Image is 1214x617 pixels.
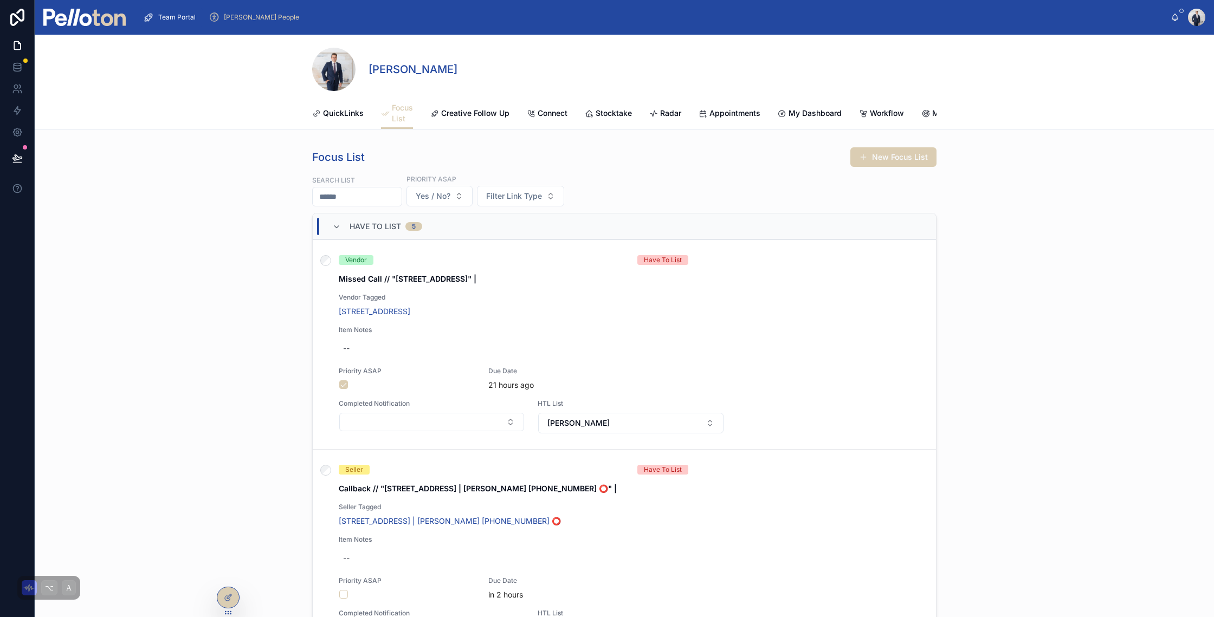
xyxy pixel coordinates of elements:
[345,465,363,475] div: Seller
[430,103,509,125] a: Creative Follow Up
[339,274,476,283] strong: Missed Call // "[STREET_ADDRESS]" |
[644,255,682,265] div: Have To List
[859,103,904,125] a: Workflow
[158,13,196,22] span: Team Portal
[381,98,413,129] a: Focus List
[585,103,632,125] a: Stocktake
[486,191,542,202] span: Filter Link Type
[547,418,610,428] span: [PERSON_NAME]
[870,108,904,119] span: Workflow
[339,306,410,317] a: [STREET_ADDRESS]
[323,108,364,119] span: QuickLinks
[339,516,561,527] a: [STREET_ADDRESS] | [PERSON_NAME] [PHONE_NUMBER] ⭕️
[392,102,413,124] span: Focus List
[488,367,774,375] span: Due Date
[313,239,936,449] a: VendorHave To ListMissed Call // "[STREET_ADDRESS]" |Vendor Tagged[STREET_ADDRESS]Item Notes--Pri...
[339,399,525,408] span: Completed Notification
[339,484,617,493] strong: Callback // "[STREET_ADDRESS] | [PERSON_NAME] [PHONE_NUMBER] ⭕️" |
[339,413,524,431] button: Select Button
[649,103,681,125] a: Radar
[406,174,456,184] label: Priority ASAP
[789,108,842,119] span: My Dashboard
[406,186,473,206] button: Select Button
[140,8,203,27] a: Team Portal
[932,108,965,119] span: Mapping
[488,589,523,600] p: in 2 hours
[477,186,564,206] button: Select Button
[709,108,760,119] span: Appointments
[441,108,509,119] span: Creative Follow Up
[488,380,534,391] p: 21 hours ago
[343,343,350,354] div: --
[224,13,299,22] span: [PERSON_NAME] People
[345,255,367,265] div: Vendor
[339,293,724,302] span: Vendor Tagged
[43,9,126,26] img: App logo
[538,399,724,408] span: HTL List
[205,8,307,27] a: [PERSON_NAME] People
[339,535,923,544] span: Item Notes
[369,62,457,77] h1: [PERSON_NAME]
[339,503,724,511] span: Seller Tagged
[339,576,475,585] span: Priority ASAP
[416,191,450,202] span: Yes / No?
[538,108,567,119] span: Connect
[350,221,401,232] span: Have To List
[644,465,682,475] div: Have To List
[339,367,475,375] span: Priority ASAP
[339,326,923,334] span: Item Notes
[412,222,416,231] div: 5
[527,103,567,125] a: Connect
[596,108,632,119] span: Stocktake
[312,103,364,125] a: QuickLinks
[538,413,723,433] button: Select Button
[921,103,965,125] a: Mapping
[312,175,355,185] label: Search List
[134,5,1171,29] div: scrollable content
[343,553,350,563] div: --
[699,103,760,125] a: Appointments
[850,147,937,167] button: New Focus List
[778,103,842,125] a: My Dashboard
[488,576,774,585] span: Due Date
[312,150,365,165] h1: Focus List
[660,108,681,119] span: Radar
